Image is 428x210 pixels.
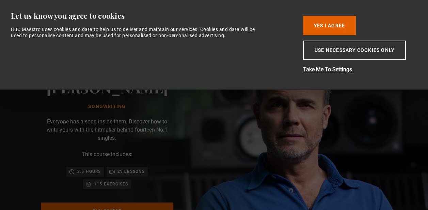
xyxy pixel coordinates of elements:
button: Take Me To Settings [303,65,412,74]
div: BBC Maestro uses cookies and data to help us to deliver and maintain our services. Cookies and da... [11,26,264,39]
button: Use necessary cookies only [303,41,406,60]
h1: Songwriting [46,104,168,109]
p: 3.5 hours [77,168,101,175]
h2: [PERSON_NAME] [46,78,168,96]
p: 115 exercises [94,181,128,187]
p: This course includes: [82,150,132,159]
div: Let us know you agree to cookies [11,11,292,21]
p: 29 lessons [117,168,145,175]
p: Everyone has a song inside them. Discover how to write yours with the hitmaker behind fourteen No... [41,118,173,142]
button: Yes I Agree [303,16,356,35]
